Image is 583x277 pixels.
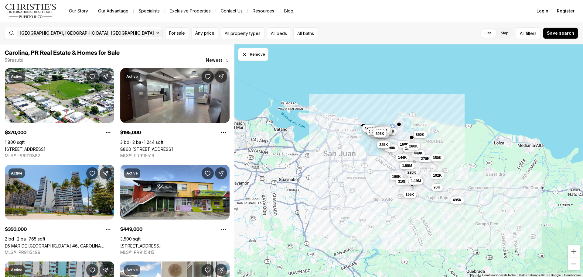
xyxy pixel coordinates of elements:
[365,126,373,131] span: 420K
[126,171,138,176] p: Active
[537,9,548,13] span: Login
[433,155,442,160] span: 350K
[396,154,409,161] button: 144K
[407,143,420,150] button: 280K
[102,126,114,139] button: Property options
[418,155,432,162] button: 270K
[11,171,22,176] p: Active
[377,126,390,134] button: 369K
[372,129,377,134] span: 1M
[267,27,291,39] button: All beds
[416,132,424,137] span: 850K
[20,31,154,36] span: [GEOGRAPHIC_DATA], [GEOGRAPHIC_DATA], [GEOGRAPHIC_DATA]
[5,50,120,56] span: Carolina, PR Real Estate & Homes for Sale
[386,129,394,134] span: 535K
[403,145,416,152] button: 180K
[93,7,133,15] a: Our Advantage
[86,71,98,83] button: Save Property: Calle 26 S7
[408,179,417,184] span: 340K
[100,71,112,83] button: Share Property
[553,5,578,17] button: Register
[431,184,443,191] button: 90K
[134,7,165,15] a: Specialists
[373,128,386,135] button: 1.2M
[377,140,390,148] button: 350K
[398,155,407,160] span: 144K
[411,178,421,183] span: 1.19M
[453,198,462,203] span: 495K
[410,176,419,181] span: 900K
[480,28,496,39] label: List
[5,243,114,248] a: E6 MAR DE ISLA VERDE #6, CAROLINA PR, 00979
[390,173,403,180] button: 100K
[373,127,387,135] button: 425K
[387,146,396,151] span: 190K
[11,74,22,79] p: Active
[406,192,414,197] span: 195K
[516,27,540,39] button: Allfilters
[216,7,247,15] button: Contact Us
[400,162,414,169] button: 1.55M
[433,173,442,178] span: 192K
[238,48,268,61] button: Dismiss drawing
[102,223,114,235] button: Property options
[248,7,279,15] a: Resources
[431,172,444,179] button: 192K
[547,31,574,36] span: Save search
[403,191,417,198] button: 195K
[169,31,185,36] span: For sale
[64,7,93,15] a: Our Story
[414,151,423,156] span: 449K
[206,58,222,63] span: Newest
[526,30,537,36] span: filters
[165,7,216,15] a: Exclusive Properties
[376,129,384,133] span: 425K
[217,126,230,139] button: Property options
[407,175,421,182] button: 900K
[100,264,112,276] button: Share Property
[100,167,112,179] button: Share Property
[407,170,416,175] span: 220K
[520,30,524,36] span: All
[5,58,23,63] p: 59 results
[165,27,189,39] button: For sale
[279,7,298,15] a: Blog
[405,178,419,185] button: 340K
[376,131,384,136] span: 395K
[434,185,440,190] span: 90K
[533,5,552,17] button: Login
[202,54,233,66] button: Newest
[215,264,227,276] button: Share Property
[215,167,227,179] button: Share Property
[392,174,401,179] span: 100K
[557,9,574,13] span: Register
[408,177,423,185] button: 1.19M
[195,31,214,36] span: Any price
[377,141,390,148] button: 225K
[369,129,377,134] span: 1.4M
[191,27,218,39] button: Any price
[86,264,98,276] button: Save Property: Celestial CELESTIAL #5I
[5,147,46,152] a: Calle 26 S7, CAROLINA PR, 00983
[409,144,418,149] span: 280K
[362,125,376,132] button: 420K
[496,28,513,39] label: Map
[397,141,411,148] button: 168K
[379,128,388,133] span: 369K
[217,223,230,235] button: Property options
[221,27,264,39] button: All property types
[126,74,138,79] p: Active
[430,154,444,161] button: 350K
[411,150,425,157] button: 449K
[11,268,22,272] p: Active
[202,71,214,83] button: Save Property: 8860 PASEO DEL REY #H-102
[293,27,318,39] button: All baths
[400,142,409,147] span: 168K
[543,27,578,39] button: Save search
[126,268,138,272] p: Active
[384,144,398,152] button: 190K
[5,4,57,18] img: logo
[378,125,391,132] button: 225K
[450,196,464,204] button: 495K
